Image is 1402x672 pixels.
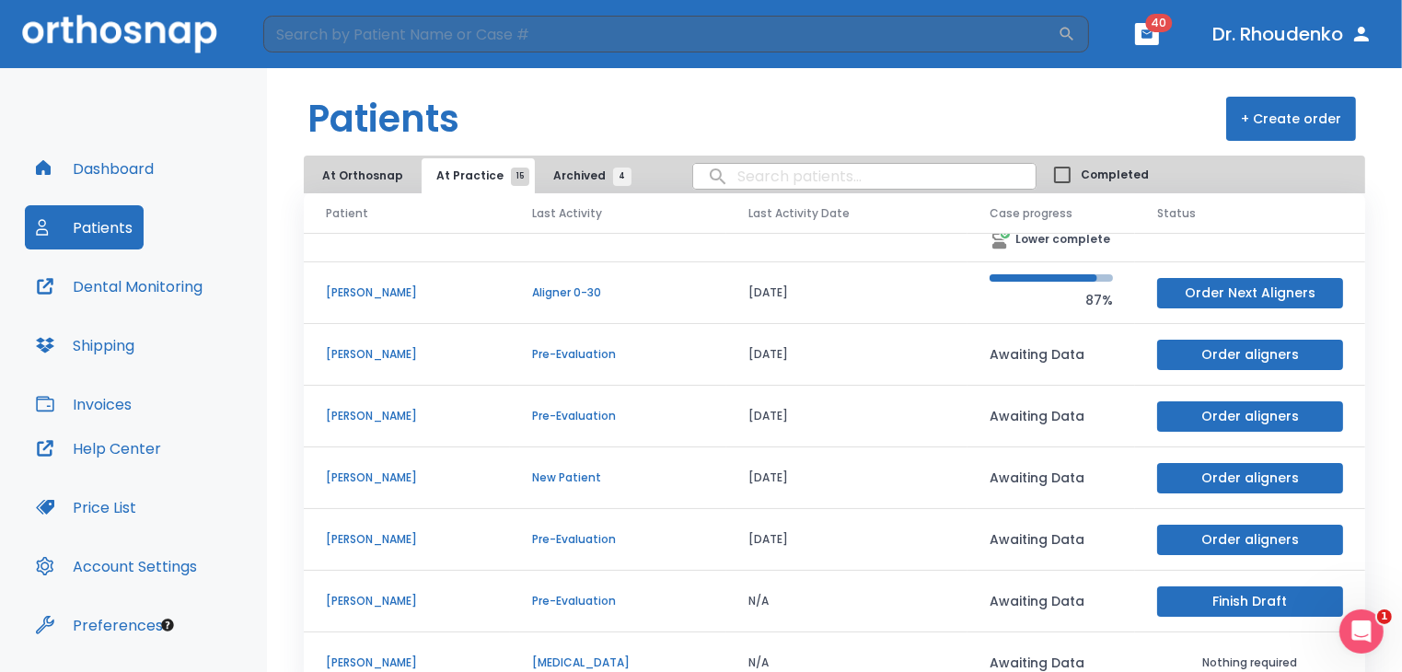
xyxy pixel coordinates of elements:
[25,485,147,529] button: Price List
[693,158,1036,194] input: search
[25,146,165,191] button: Dashboard
[532,205,602,222] span: Last Activity
[511,168,529,186] span: 15
[1081,167,1149,183] span: Completed
[990,590,1113,612] p: Awaiting Data
[436,168,520,184] span: At Practice
[532,408,704,424] p: Pre-Evaluation
[25,603,174,647] button: Preferences
[307,91,459,146] h1: Patients
[1157,655,1343,671] p: Nothing required
[326,408,488,424] p: [PERSON_NAME]
[1015,231,1110,248] p: Lower complete
[726,386,967,447] td: [DATE]
[1157,340,1343,370] button: Order aligners
[748,205,850,222] span: Last Activity Date
[1157,463,1343,493] button: Order aligners
[326,284,488,301] p: [PERSON_NAME]
[990,528,1113,550] p: Awaiting Data
[25,264,214,308] button: Dental Monitoring
[1205,17,1380,51] button: Dr. Rhoudenko
[1157,525,1343,555] button: Order aligners
[1226,97,1356,141] button: + Create order
[1339,609,1384,654] iframe: Intercom live chat
[990,405,1113,427] p: Awaiting Data
[990,343,1113,365] p: Awaiting Data
[326,346,488,363] p: [PERSON_NAME]
[263,16,1058,52] input: Search by Patient Name or Case #
[326,469,488,486] p: [PERSON_NAME]
[22,15,217,52] img: Orthosnap
[532,284,704,301] p: Aligner 0-30
[532,531,704,548] p: Pre-Evaluation
[25,323,145,367] button: Shipping
[726,571,967,632] td: N/A
[25,205,144,249] button: Patients
[613,168,631,186] span: 4
[1157,401,1343,432] button: Order aligners
[25,382,143,426] button: Invoices
[1157,205,1196,222] span: Status
[1146,14,1173,32] span: 40
[726,324,967,386] td: [DATE]
[159,617,176,633] div: Tooltip anchor
[25,426,172,470] button: Help Center
[532,469,704,486] p: New Patient
[726,262,967,324] td: [DATE]
[990,205,1072,222] span: Case progress
[990,467,1113,489] p: Awaiting Data
[326,205,368,222] span: Patient
[553,168,622,184] span: Archived
[532,593,704,609] p: Pre-Evaluation
[726,447,967,509] td: [DATE]
[25,544,208,588] button: Account Settings
[1157,586,1343,617] button: Finish Draft
[307,158,418,193] button: At Orthosnap
[326,593,488,609] p: [PERSON_NAME]
[532,655,704,671] p: [MEDICAL_DATA]
[726,509,967,571] td: [DATE]
[990,289,1113,311] p: 87%
[1157,278,1343,308] button: Order Next Aligners
[326,655,488,671] p: [PERSON_NAME]
[307,158,641,193] div: tabs
[326,531,488,548] p: [PERSON_NAME]
[1377,609,1392,624] span: 1
[532,346,704,363] p: Pre-Evaluation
